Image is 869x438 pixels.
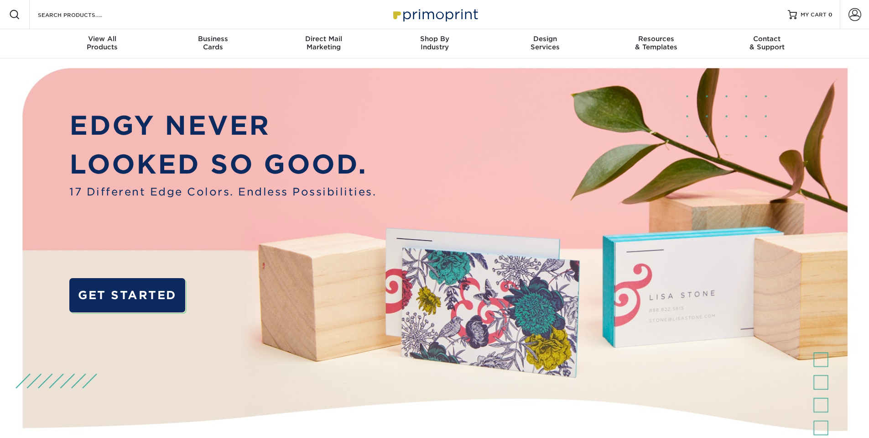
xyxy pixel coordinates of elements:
img: Primoprint [389,5,480,24]
input: SEARCH PRODUCTS..... [37,9,126,20]
div: Cards [157,35,268,51]
span: 17 Different Edge Colors. Endless Possibilities. [69,184,376,200]
span: Shop By [379,35,490,43]
a: View AllProducts [47,29,158,58]
a: Direct MailMarketing [268,29,379,58]
a: BusinessCards [157,29,268,58]
div: Products [47,35,158,51]
span: Design [490,35,601,43]
a: GET STARTED [69,278,185,312]
div: Marketing [268,35,379,51]
span: Direct Mail [268,35,379,43]
div: Industry [379,35,490,51]
span: MY CART [801,11,827,19]
span: Business [157,35,268,43]
a: Shop ByIndustry [379,29,490,58]
span: 0 [828,11,833,18]
div: & Support [712,35,822,51]
span: View All [47,35,158,43]
span: Resources [601,35,712,43]
a: Resources& Templates [601,29,712,58]
a: DesignServices [490,29,601,58]
div: Services [490,35,601,51]
a: Contact& Support [712,29,822,58]
div: & Templates [601,35,712,51]
span: Contact [712,35,822,43]
p: LOOKED SO GOOD. [69,145,376,184]
p: EDGY NEVER [69,106,376,145]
